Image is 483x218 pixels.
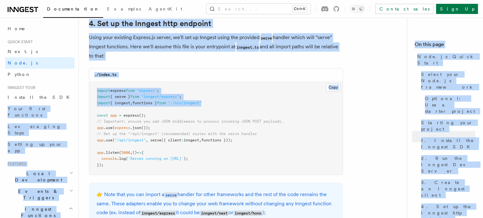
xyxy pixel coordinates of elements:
[104,138,112,142] span: .use
[292,6,307,12] kbd: Ctrl+K
[141,126,150,130] span: ());
[119,113,121,118] span: =
[350,5,365,13] button: Toggle dark mode
[104,126,112,130] span: .use
[115,138,146,142] span: "/api/inngest"
[5,92,75,103] a: Install the SDK
[235,44,260,50] code: inngest.ts
[8,95,73,100] span: Install the SDK
[201,138,232,142] span: functions }));
[97,94,110,99] span: import
[206,4,311,14] button: Search...Ctrl+K
[8,72,31,77] span: Python
[97,190,335,217] p: 👉 Note that you can import a handler for other frameworks and the rest of the code remains the sa...
[8,49,38,54] span: Next.js
[5,46,75,57] a: Next.js
[103,2,145,17] a: Examples
[415,51,475,69] a: Node.js Quick Start
[5,103,75,121] a: Your first Functions
[8,142,62,153] span: Setting up your app
[107,6,141,11] span: Examples
[137,150,141,155] span: =>
[422,93,475,117] a: Optional: Use a starter project
[425,95,475,114] span: Optional: Use a starter project
[110,101,130,105] span: { inngest
[5,85,36,90] span: Inngest tour
[8,60,38,65] span: Node.js
[104,150,119,155] span: .listen
[97,132,257,136] span: // Set up the "/api/inngest" (recommended) routes with the serve handler
[419,177,475,201] a: 3. Create an Inngest client
[5,139,75,156] a: Setting up your app
[130,101,132,105] span: ,
[436,4,478,14] a: Sign Up
[5,57,75,69] a: Node.js
[421,119,475,132] span: Starting your project
[161,138,181,142] span: ({ client
[164,191,178,197] a: serve
[47,6,99,11] span: Documentation
[157,101,166,105] span: from
[101,156,117,161] span: console
[112,126,115,130] span: (
[149,6,182,11] span: AgentKit
[5,170,69,183] span: Local Development
[97,88,110,93] span: import
[200,210,229,216] code: inngest/next
[5,168,75,186] button: Local Development
[130,126,141,130] span: .json
[233,210,262,216] code: inngest/hono
[5,121,75,139] a: Leveraging Steps
[421,179,475,198] span: 3. Create an Inngest client
[375,4,433,14] a: Contact sales
[115,126,130,130] span: express
[5,186,75,203] button: Events & Triggers
[179,94,181,99] span: ;
[8,124,61,135] span: Leveraging Steps
[119,150,121,155] span: (
[326,83,341,92] button: Copy
[97,150,104,155] span: app
[5,188,69,201] span: Events & Triggers
[181,138,184,142] span: :
[97,163,104,167] span: });
[417,53,475,66] span: Node.js Quick Start
[8,25,25,32] span: Home
[8,106,45,118] span: Your first Functions
[112,138,115,142] span: (
[130,150,132,155] span: ,
[43,2,103,18] a: Documentation
[421,71,475,90] span: Select your Node.js framework
[97,138,104,142] span: app
[199,138,201,142] span: ,
[130,94,139,99] span: from
[415,41,475,51] h4: On this page
[97,126,104,130] span: app
[110,88,126,93] span: express
[137,88,157,93] span: "express"
[164,192,178,198] code: serve
[5,39,33,44] span: Quick start
[146,138,148,142] span: ,
[184,138,199,142] span: inngest
[421,155,475,174] span: 2. Run the Inngest Dev Server
[97,113,108,118] span: const
[168,101,201,105] span: "./src/inngest"
[421,137,475,150] span: 1. Install the Inngest SDK
[121,150,130,155] span: 3000
[141,94,179,99] span: "inngest/express"
[419,117,475,135] a: Starting your project
[419,69,475,93] a: Select your Node.js framework
[132,150,137,155] span: ()
[184,156,188,161] span: );
[150,138,161,142] span: serve
[141,150,144,155] span: {
[89,19,211,28] a: 4. Set up the Inngest http endpoint
[139,113,146,118] span: ();
[132,101,157,105] span: functions }
[126,88,135,93] span: from
[5,69,75,80] a: Python
[419,135,475,153] a: 1. Install the Inngest SDK
[124,113,139,118] span: express
[117,156,126,161] span: .log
